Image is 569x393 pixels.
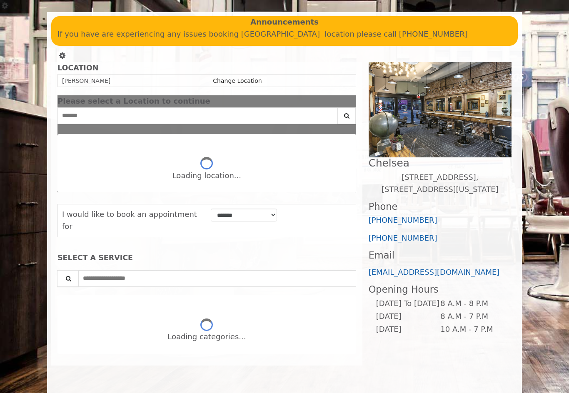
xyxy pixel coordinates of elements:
[62,77,110,84] span: [PERSON_NAME]
[369,157,512,169] h2: Chelsea
[369,284,512,295] h3: Opening Hours
[376,323,440,336] td: [DATE]
[369,216,437,224] a: [PHONE_NUMBER]
[57,270,79,287] button: Service Search
[369,250,512,261] h3: Email
[57,64,98,72] b: LOCATION
[62,210,197,231] span: I would like to book an appointment for
[440,310,504,323] td: 8 A.M - 7 P.M
[440,297,504,310] td: 8 A.M - 8 P.M
[57,28,512,40] p: If you have are experiencing any issues booking [GEOGRAPHIC_DATA] location please call [PHONE_NUM...
[369,201,512,212] h3: Phone
[250,16,319,28] b: Announcements
[369,172,512,196] p: [STREET_ADDRESS],[STREET_ADDRESS][US_STATE]
[57,254,356,262] div: SELECT A SERVICE
[376,310,440,323] td: [DATE]
[342,113,352,119] i: Search button
[213,77,262,84] a: Change Location
[376,297,440,310] td: [DATE] To [DATE]
[369,234,437,242] a: [PHONE_NUMBER]
[57,97,210,105] span: Please select a Location to continue
[440,323,504,336] td: 10 A.M - 7 P.M
[369,268,500,276] a: [EMAIL_ADDRESS][DOMAIN_NAME]
[57,107,338,124] input: Search Center
[167,331,246,343] div: Loading categories...
[172,170,241,182] div: Loading location...
[344,99,356,104] button: close dialog
[57,107,356,128] div: Center Select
